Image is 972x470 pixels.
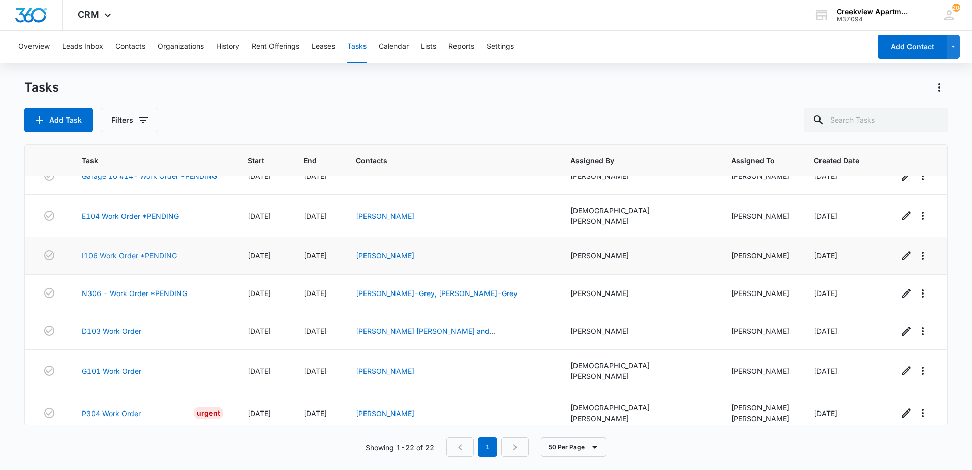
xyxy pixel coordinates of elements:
span: [DATE] [303,251,327,260]
span: [DATE] [814,212,837,220]
button: Settings [487,31,514,63]
nav: Pagination [446,437,529,457]
em: 1 [478,437,497,457]
p: Showing 1-22 of 22 [366,442,434,453]
a: P304 Work Order [82,408,141,419]
span: Task [82,155,208,166]
a: [PERSON_NAME] [356,251,414,260]
div: Urgent [194,407,223,419]
span: [DATE] [248,327,271,335]
a: E104 Work Order *PENDING [82,211,179,221]
div: [PERSON_NAME] [731,211,789,221]
button: Organizations [158,31,204,63]
div: account name [837,8,911,16]
a: N306 - Work Order *PENDING [82,288,187,299]
span: [DATE] [303,212,327,220]
span: [DATE] [303,289,327,298]
a: G101 Work Order [82,366,141,376]
span: [DATE] [814,289,837,298]
button: Add Contact [878,35,947,59]
button: Calendar [379,31,409,63]
span: [DATE] [248,367,271,375]
span: [DATE] [814,251,837,260]
span: Start [248,155,264,166]
button: History [216,31,239,63]
div: [DEMOGRAPHIC_DATA][PERSON_NAME] [570,360,707,381]
a: [PERSON_NAME] [PERSON_NAME] and [PERSON_NAME] [356,327,496,346]
button: Filters [101,108,158,132]
div: [PERSON_NAME] [731,413,789,424]
span: [DATE] [248,251,271,260]
a: D103 Work Order [82,326,141,336]
div: [PERSON_NAME] [570,250,707,261]
button: Reports [448,31,474,63]
button: 50 Per Page [541,437,606,457]
button: Tasks [347,31,367,63]
button: Lists [421,31,436,63]
button: Rent Offerings [252,31,299,63]
input: Search Tasks [804,108,948,132]
div: [PERSON_NAME] [731,402,789,413]
button: Contacts [115,31,145,63]
span: End [303,155,317,166]
button: Leads Inbox [62,31,103,63]
div: [PERSON_NAME] [731,288,789,299]
div: notifications count [952,4,960,12]
span: Contacts [356,155,532,166]
span: Assigned By [570,155,692,166]
a: [PERSON_NAME] [356,367,414,375]
span: [DATE] [814,409,837,418]
span: [DATE] [248,212,271,220]
span: [DATE] [303,367,327,375]
span: [DATE] [248,289,271,298]
h1: Tasks [24,80,59,95]
a: I106 Work Order *PENDING [82,250,177,261]
span: [DATE] [814,367,837,375]
a: [PERSON_NAME] [356,212,414,220]
a: [PERSON_NAME]-Grey, [PERSON_NAME]-Grey [356,289,518,298]
div: [PERSON_NAME] [731,366,789,376]
span: CRM [78,9,99,20]
span: [DATE] [814,327,837,335]
div: [DEMOGRAPHIC_DATA][PERSON_NAME] [570,402,707,424]
div: [PERSON_NAME] [731,250,789,261]
span: Assigned To [731,155,775,166]
div: [PERSON_NAME] [570,288,707,299]
span: [DATE] [248,409,271,418]
div: [PERSON_NAME] [731,326,789,336]
div: account id [837,16,911,23]
div: [PERSON_NAME] [570,326,707,336]
button: Actions [931,79,948,96]
span: Created Date [814,155,859,166]
span: 204 [952,4,960,12]
div: [DEMOGRAPHIC_DATA][PERSON_NAME] [570,205,707,226]
button: Overview [18,31,50,63]
button: Leases [312,31,335,63]
span: [DATE] [303,409,327,418]
button: Add Task [24,108,93,132]
span: [DATE] [303,327,327,335]
a: [PERSON_NAME] [356,409,414,418]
